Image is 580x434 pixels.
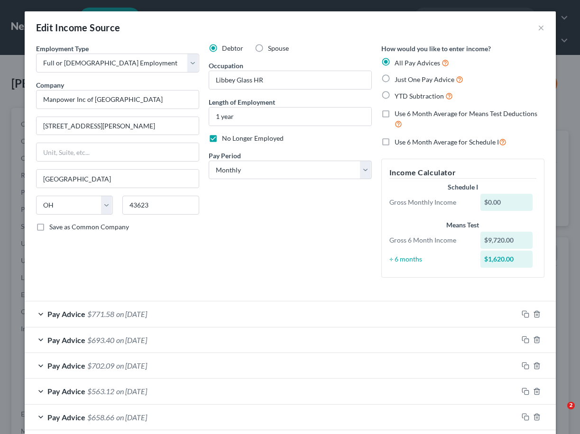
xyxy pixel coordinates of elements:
[480,232,533,249] div: $9,720.00
[395,109,537,118] span: Use 6 Month Average for Means Test Deductions
[87,361,114,370] span: $702.09
[116,361,147,370] span: on [DATE]
[209,152,241,160] span: Pay Period
[37,143,199,161] input: Unit, Suite, etc...
[36,81,64,89] span: Company
[36,45,89,53] span: Employment Type
[222,134,284,142] span: No Longer Employed
[538,22,544,33] button: ×
[36,21,120,34] div: Edit Income Source
[47,335,85,344] span: Pay Advice
[548,402,571,425] iframe: Intercom live chat
[381,44,491,54] label: How would you like to enter income?
[209,61,243,71] label: Occupation
[389,167,536,179] h5: Income Calculator
[385,198,476,207] div: Gross Monthly Income
[222,44,243,52] span: Debtor
[395,75,454,83] span: Just One Pay Advice
[37,170,199,188] input: Enter city...
[116,309,147,318] span: on [DATE]
[209,71,371,89] input: --
[47,309,85,318] span: Pay Advice
[385,235,476,245] div: Gross 6 Month Income
[87,413,114,422] span: $658.66
[47,413,85,422] span: Pay Advice
[395,138,499,146] span: Use 6 Month Average for Schedule I
[389,220,536,230] div: Means Test
[116,413,147,422] span: on [DATE]
[87,335,114,344] span: $693.40
[385,254,476,264] div: ÷ 6 months
[116,335,147,344] span: on [DATE]
[36,90,199,109] input: Search company by name...
[87,309,114,318] span: $771.58
[480,251,533,268] div: $1,620.00
[389,182,536,192] div: Schedule I
[37,117,199,135] input: Enter address...
[116,387,147,396] span: on [DATE]
[122,196,199,215] input: Enter zip...
[480,194,533,211] div: $0.00
[395,92,444,100] span: YTD Subtraction
[395,59,440,67] span: All Pay Advices
[87,387,114,396] span: $563.12
[47,361,85,370] span: Pay Advice
[268,44,289,52] span: Spouse
[209,108,371,126] input: ex: 2 years
[47,387,85,396] span: Pay Advice
[49,223,129,231] span: Save as Common Company
[209,97,275,107] label: Length of Employment
[567,402,575,409] span: 2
